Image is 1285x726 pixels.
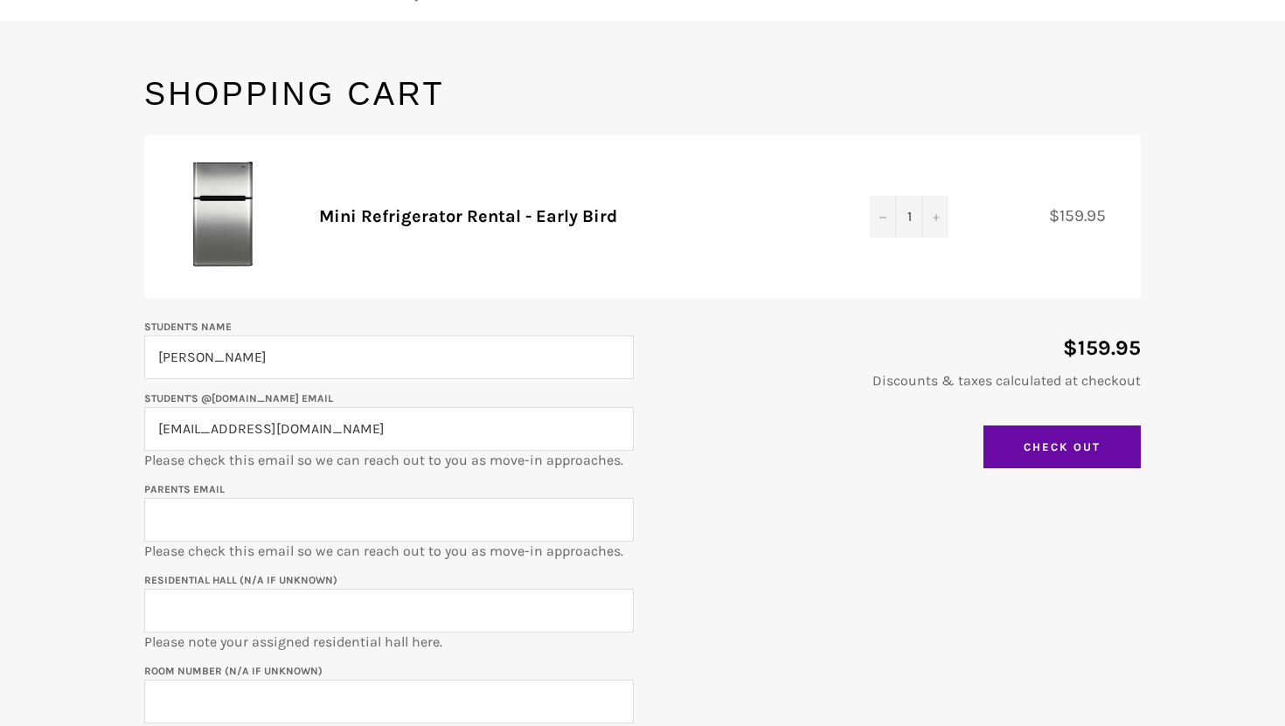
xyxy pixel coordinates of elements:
img: Mini Refrigerator Rental - Early Bird [170,162,275,266]
button: Increase quantity [922,196,948,238]
p: $159.95 [651,334,1141,363]
p: Please check this email so we can reach out to you as move-in approaches. [144,479,634,561]
label: Room Number (N/A if unknown) [144,665,323,677]
a: Mini Refrigerator Rental - Early Bird [319,206,617,226]
label: Residential Hall (N/A if unknown) [144,574,337,586]
p: Discounts & taxes calculated at checkout [651,371,1141,391]
span: $159.95 [1049,205,1123,225]
label: Parents email [144,483,225,495]
label: Student's Name [144,321,232,333]
label: Student's @[DOMAIN_NAME] email [144,392,333,404]
p: Please check this email so we can reach out to you as move-in approaches. [144,388,634,470]
p: Please note your assigned residential hall here. [144,570,634,652]
button: Decrease quantity [870,196,896,238]
input: Check Out [983,425,1141,469]
h1: Shopping Cart [144,73,1141,116]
